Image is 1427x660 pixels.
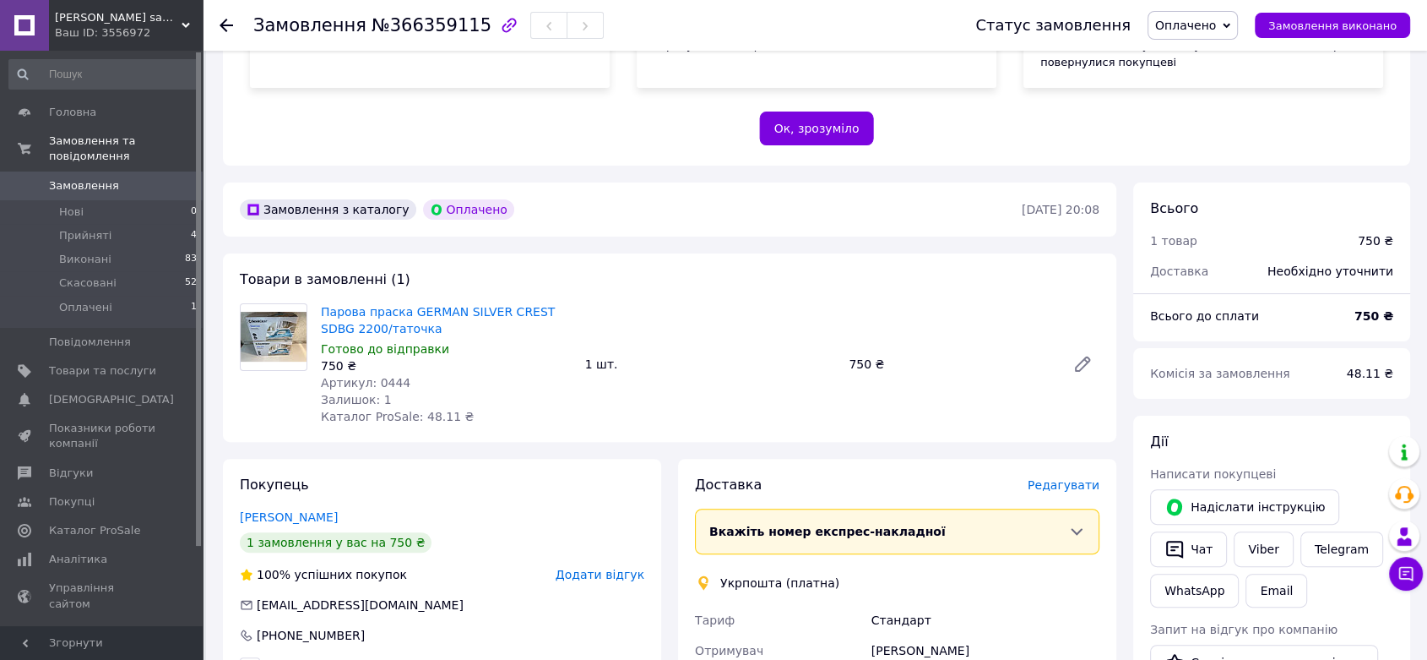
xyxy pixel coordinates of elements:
span: Покупці [49,494,95,510]
span: 4 [191,228,197,243]
span: Головна [49,105,96,120]
a: [PERSON_NAME] [240,510,338,524]
span: Замовлення виконано [1268,19,1397,32]
div: 750 ₴ [1358,232,1393,249]
div: 750 ₴ [842,352,1059,376]
span: roman sambirskuy [55,10,182,25]
span: [EMAIL_ADDRESS][DOMAIN_NAME] [257,598,464,612]
span: Виконані [59,252,111,267]
span: Покупець [240,477,309,493]
span: Артикул: 0444 [321,376,410,390]
span: Показники роботи компанії [49,421,156,451]
span: Редагувати [1028,478,1099,492]
span: 48.11 ₴ [1347,367,1393,380]
div: Укрпошта (платна) [716,575,844,592]
button: Email [1245,574,1307,608]
span: Аналітика [49,552,107,567]
button: Ок, зрозуміло [760,112,874,145]
span: Скасовані [59,275,117,291]
span: Управління сайтом [49,581,156,611]
span: Доставка [695,477,762,493]
span: Оплачені [59,300,112,315]
span: 1 товар [1150,234,1197,248]
span: Каталог ProSale: 48.11 ₴ [321,410,474,423]
div: Замовлення з каталогу [240,199,416,220]
a: Редагувати [1066,347,1099,381]
time: [DATE] 20:08 [1022,203,1099,216]
span: Нові [59,205,84,220]
a: Viber [1234,532,1293,567]
span: 100% [257,568,290,581]
span: Відгуки [49,466,93,481]
span: Дії [1150,434,1168,450]
a: Telegram [1300,532,1383,567]
div: Повернутися назад [220,17,233,34]
div: Необхідно уточнити [1257,253,1403,290]
div: Ваш ID: 3556972 [55,25,203,41]
span: Всього [1150,200,1198,216]
div: 1 шт. [578,352,843,376]
span: Додати відгук [556,568,644,581]
span: 83 [185,252,197,267]
span: Каталог ProSale [49,523,140,538]
span: Товари та послуги [49,363,156,379]
span: Замовлення [49,178,119,194]
img: Парова праска GERMAN SILVER CREST SDBG 2200/таточка [241,312,307,362]
div: успішних покупок [240,566,407,583]
span: 52 [185,275,197,291]
span: Готово до відправки [321,342,449,356]
span: Замовлення та повідомлення [49,134,203,164]
span: Замовлення [253,15,366,35]
div: 1 замовлення у вас на 750 ₴ [240,532,431,553]
span: 0 [191,205,197,220]
span: Всього до сплати [1150,309,1259,323]
span: Запит на відгук про компанію [1150,623,1337,636]
button: Замовлення виконано [1255,13,1410,38]
span: Комісія за замовлення [1150,367,1290,380]
span: [DEMOGRAPHIC_DATA] [49,392,174,407]
div: Оплачено [423,199,514,220]
div: 750 ₴ [321,357,572,374]
b: 750 ₴ [1354,309,1393,323]
span: Повідомлення [49,335,131,350]
span: 1 [191,300,197,315]
span: Отримувач [695,644,763,657]
span: Вкажіть номер експрес-накладної [709,525,946,538]
button: Чат з покупцем [1389,557,1423,591]
button: Надіслати інструкцію [1150,489,1339,525]
span: №366359115 [372,15,491,35]
span: Тариф [695,614,735,627]
span: Оплачено [1155,19,1216,32]
div: Стандарт [868,605,1103,635]
button: Чат [1150,532,1227,567]
input: Пошук [8,59,198,90]
a: WhatsApp [1150,574,1239,608]
span: Написати покупцеві [1150,467,1276,481]
span: Доставка [1150,265,1208,278]
span: Товари в замовленні (1) [240,271,410,287]
a: Парова праска GERMAN SILVER CREST SDBG 2200/таточка [321,305,555,335]
div: [PHONE_NUMBER] [255,627,366,644]
span: Залишок: 1 [321,393,392,406]
span: Прийняті [59,228,111,243]
span: Гаманець компанії [49,625,156,656]
div: Статус замовлення [975,17,1131,34]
